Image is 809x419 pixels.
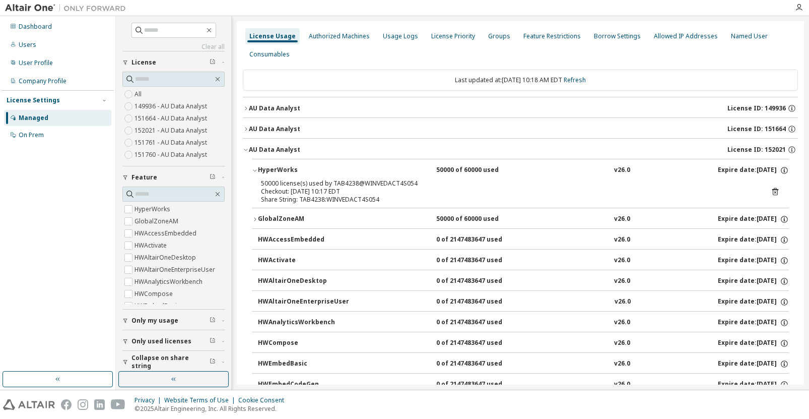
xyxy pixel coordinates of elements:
[210,173,216,182] span: Clear filter
[718,256,789,265] div: Expire date: [DATE]
[436,380,527,389] div: 0 of 2147483647 used
[258,380,349,389] div: HWEmbedCodeGen
[131,354,210,370] span: Collapse on share string
[258,297,349,307] div: HWAltairOneEnterpriseUser
[614,215,630,224] div: v26.0
[727,146,786,154] span: License ID: 152021
[258,166,349,175] div: HyperWorks
[19,77,66,85] div: Company Profile
[164,396,238,404] div: Website Terms of Use
[61,399,72,410] img: facebook.svg
[436,215,527,224] div: 50000 of 60000 used
[252,159,789,182] button: HyperWorks50000 of 60000 usedv26.0Expire date:[DATE]
[258,332,789,354] button: HWCompose0 of 2147483647 usedv26.0Expire date:[DATE]
[122,310,225,332] button: Only my usage
[523,32,581,40] div: Feature Restrictions
[134,264,217,276] label: HWAltairOneEnterpriseUser
[19,114,48,122] div: Managed
[3,399,55,410] img: altair_logo.svg
[614,166,630,175] div: v26.0
[258,291,789,313] button: HWAltairOneEnterpriseUser0 of 2147483647 usedv26.0Expire date:[DATE]
[249,146,300,154] div: AU Data Analyst
[436,256,527,265] div: 0 of 2147483647 used
[261,188,756,196] div: Checkout: [DATE] 10:17 EDT
[5,3,131,13] img: Altair One
[243,97,798,119] button: AU Data AnalystLicense ID: 149936
[614,360,630,369] div: v26.0
[111,399,125,410] img: youtube.svg
[718,339,789,348] div: Expire date: [DATE]
[243,139,798,161] button: AU Data AnalystLicense ID: 152021
[19,59,53,67] div: User Profile
[614,235,630,245] div: v26.0
[134,100,209,112] label: 149936 - AU Data Analyst
[564,76,586,84] a: Refresh
[436,166,527,175] div: 50000 of 60000 used
[258,339,349,348] div: HWCompose
[614,339,630,348] div: v26.0
[19,23,52,31] div: Dashboard
[258,256,349,265] div: HWActivate
[134,240,169,252] label: HWActivate
[258,277,349,286] div: HWAltairOneDesktop
[718,318,789,327] div: Expire date: [DATE]
[594,32,641,40] div: Borrow Settings
[210,317,216,325] span: Clear filter
[19,131,44,139] div: On Prem
[131,317,178,325] span: Only my usage
[488,32,510,40] div: Groups
[134,137,209,149] label: 151761 - AU Data Analyst
[258,318,349,327] div: HWAnalyticsWorkbench
[134,215,180,227] label: GlobalZoneAM
[383,32,418,40] div: Usage Logs
[258,353,789,375] button: HWEmbedBasic0 of 2147483647 usedv26.0Expire date:[DATE]
[614,256,630,265] div: v26.0
[134,149,209,161] label: 151760 - AU Data Analyst
[654,32,718,40] div: Allowed IP Addresses
[210,337,216,345] span: Clear filter
[718,215,789,224] div: Expire date: [DATE]
[727,125,786,133] span: License ID: 151664
[436,297,527,307] div: 0 of 2147483647 used
[309,32,370,40] div: Authorized Machines
[134,276,205,288] label: HWAnalyticsWorkbench
[134,396,164,404] div: Privacy
[249,32,296,40] div: License Usage
[731,32,768,40] div: Named User
[131,337,191,345] span: Only used licenses
[94,399,105,410] img: linkedin.svg
[252,208,789,230] button: GlobalZoneAM50000 of 60000 usedv26.0Expire date:[DATE]
[134,112,209,125] label: 151664 - AU Data Analyst
[614,318,630,327] div: v26.0
[134,203,172,215] label: HyperWorks
[134,125,209,137] label: 152021 - AU Data Analyst
[258,374,789,396] button: HWEmbedCodeGen0 of 2147483647 usedv26.0Expire date:[DATE]
[436,360,527,369] div: 0 of 2147483647 used
[249,50,290,58] div: Consumables
[19,41,36,49] div: Users
[134,288,175,300] label: HWCompose
[258,229,789,251] button: HWAccessEmbedded0 of 2147483647 usedv26.0Expire date:[DATE]
[134,404,290,413] p: © 2025 Altair Engineering, Inc. All Rights Reserved.
[210,358,216,366] span: Clear filter
[436,235,527,245] div: 0 of 2147483647 used
[122,351,225,373] button: Collapse on share string
[718,277,789,286] div: Expire date: [DATE]
[243,118,798,140] button: AU Data AnalystLicense ID: 151664
[122,166,225,189] button: Feature
[238,396,290,404] div: Cookie Consent
[258,250,789,272] button: HWActivate0 of 2147483647 usedv26.0Expire date:[DATE]
[436,318,527,327] div: 0 of 2147483647 used
[243,70,798,91] div: Last updated at: [DATE] 10:18 AM EDT
[718,235,789,245] div: Expire date: [DATE]
[718,360,789,369] div: Expire date: [DATE]
[431,32,475,40] div: License Priority
[727,104,786,112] span: License ID: 149936
[261,179,756,188] div: 50000 license(s) used by TAB4238@WINVEDACT4S054
[249,104,300,112] div: AU Data Analyst
[718,166,789,175] div: Expire date: [DATE]
[718,297,789,307] div: Expire date: [DATE]
[258,312,789,334] button: HWAnalyticsWorkbench0 of 2147483647 usedv26.0Expire date:[DATE]
[122,43,225,51] a: Clear all
[615,297,631,307] div: v26.0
